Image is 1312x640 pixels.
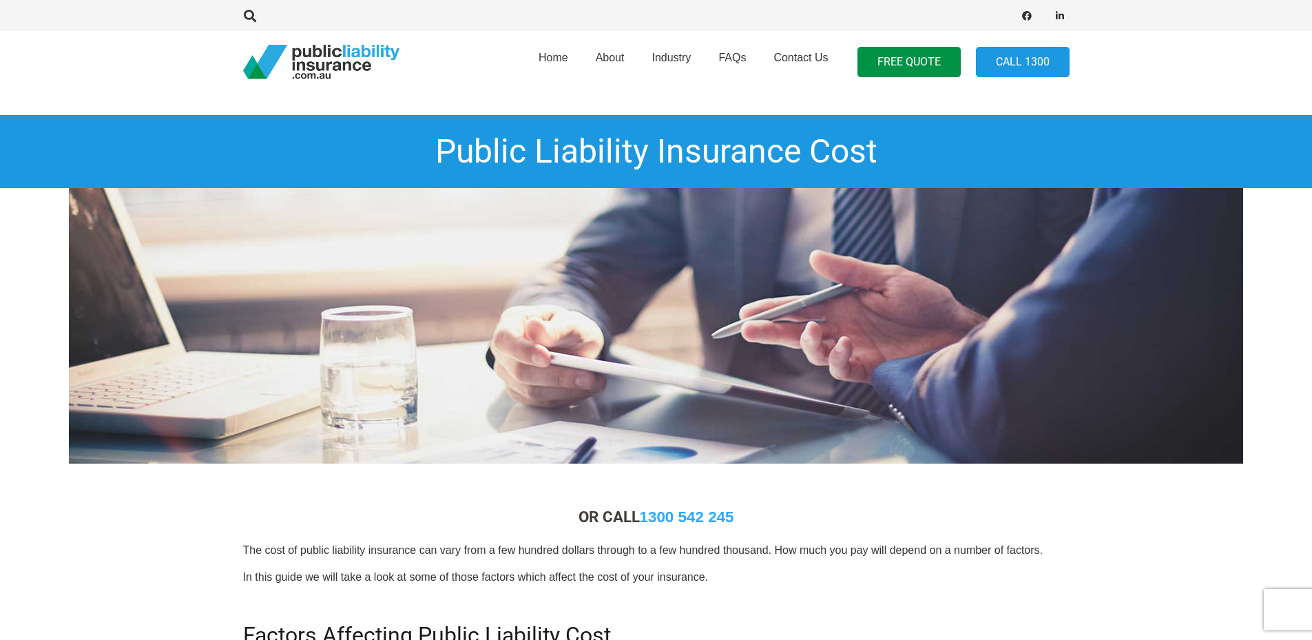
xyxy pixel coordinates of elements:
a: Industry [638,27,705,97]
p: The cost of public liability insurance can vary from a few hundred dollars through to a few hundr... [243,543,1070,558]
span: About [596,52,625,63]
a: Home [525,27,582,97]
span: FAQs [718,52,746,63]
p: In this guide we will take a look at some of those factors which affect the cost of your insurance. [243,570,1070,585]
a: Facebook [1017,6,1037,25]
a: 1300 542 245 [640,508,734,526]
a: pli_logotransparent [243,45,399,79]
a: LinkedIn [1050,6,1070,25]
span: Industry [652,52,691,63]
a: FAQs [705,27,760,97]
a: Call 1300 [976,47,1070,78]
span: Contact Us [773,52,828,63]
img: Public liability Insurance Cost [69,188,1243,464]
a: Search [237,10,264,22]
a: Contact Us [760,27,842,97]
a: FREE QUOTE [857,47,961,78]
span: Home [539,52,568,63]
a: About [582,27,638,97]
strong: OR CALL [579,508,734,526]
